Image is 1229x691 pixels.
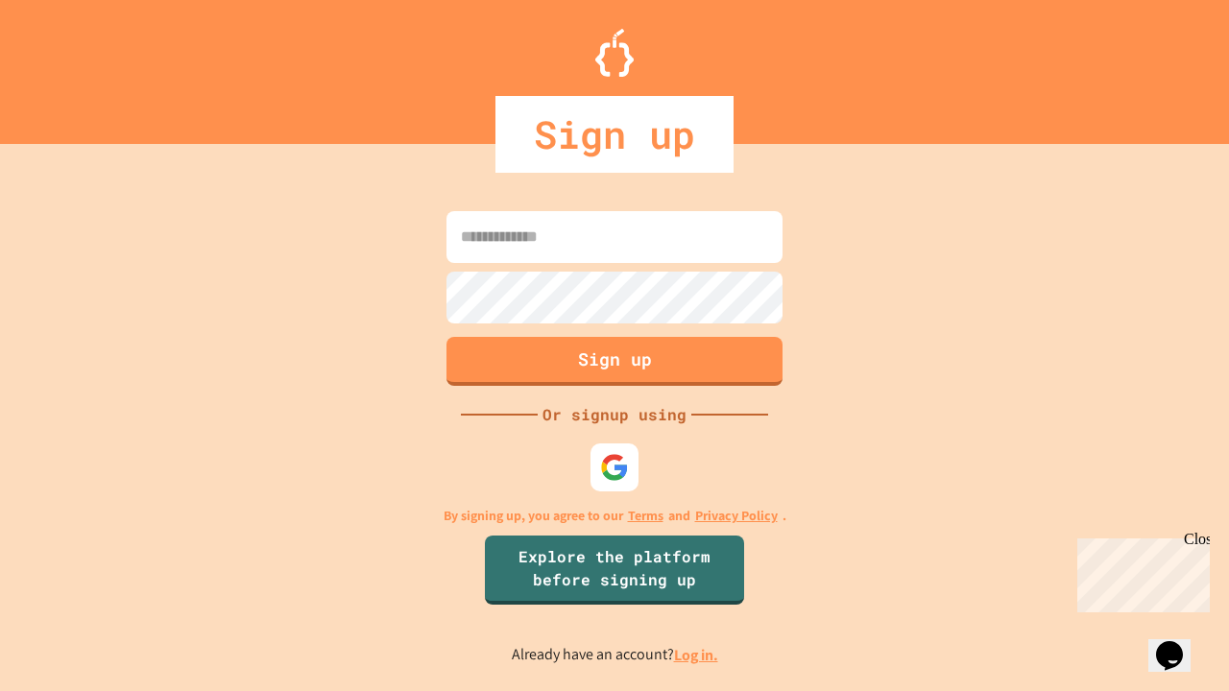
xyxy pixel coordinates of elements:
[512,643,718,667] p: Already have an account?
[1148,614,1210,672] iframe: chat widget
[444,506,786,526] p: By signing up, you agree to our and .
[1070,531,1210,612] iframe: chat widget
[485,536,744,605] a: Explore the platform before signing up
[674,645,718,665] a: Log in.
[446,337,783,386] button: Sign up
[695,506,778,526] a: Privacy Policy
[628,506,663,526] a: Terms
[538,403,691,426] div: Or signup using
[495,96,734,173] div: Sign up
[600,453,629,482] img: google-icon.svg
[8,8,133,122] div: Chat with us now!Close
[595,29,634,77] img: Logo.svg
